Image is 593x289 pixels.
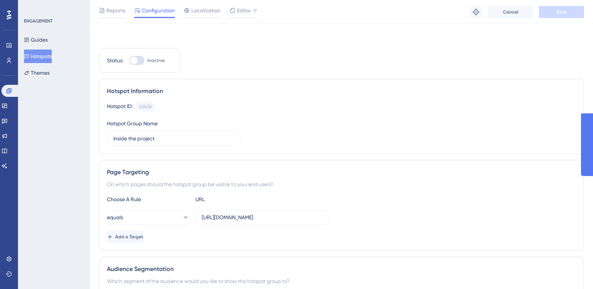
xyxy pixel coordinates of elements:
button: Guides [24,33,48,47]
div: Status: [107,56,123,65]
iframe: UserGuiding AI Assistant Launcher [561,259,584,282]
input: Type your Hotspot Group Name here [113,134,234,143]
span: Localization [191,6,221,15]
input: yourwebsite.com/path [202,213,323,221]
span: Configuration [142,6,175,15]
div: Page Targeting [107,168,576,177]
span: Inactive [147,57,165,63]
div: Which segment of the audience would you like to show this hotspot group to? [107,277,576,286]
span: Save [556,9,567,15]
button: Add a Target [107,231,143,243]
div: Hotspot ID: [107,102,133,111]
button: Cancel [488,6,533,18]
div: Choose A Rule [107,195,189,204]
button: Hotspots [24,50,52,63]
span: equals [107,213,123,222]
span: Editor [237,6,251,15]
button: Themes [24,66,50,80]
div: ENGAGEMENT [24,18,53,24]
span: Cancel [503,9,518,15]
button: equals [107,210,189,225]
div: URL [195,195,278,204]
div: 22406 [139,104,152,110]
div: Audience Segmentation [107,265,576,274]
div: Hotspot Group Name [107,119,158,128]
div: On which pages should the hotspot group be visible to your end users? [107,180,576,189]
button: Save [539,6,584,18]
span: Add a Target [115,234,143,240]
span: Reports [107,6,125,15]
div: Hotspot Information [107,87,576,96]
